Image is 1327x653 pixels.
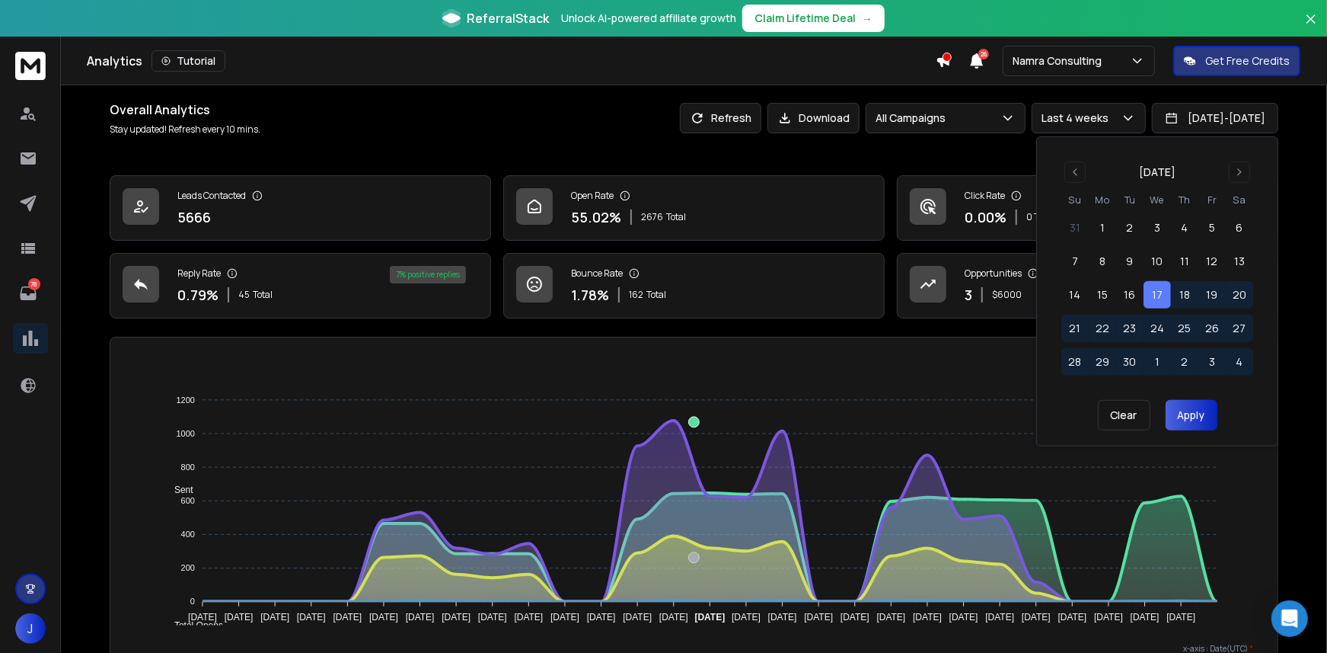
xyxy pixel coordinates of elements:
[177,284,219,306] p: 0.79 %
[841,612,869,623] tspan: [DATE]
[1171,315,1198,342] button: 25
[190,597,195,607] tspan: 0
[297,612,326,623] tspan: [DATE]
[641,211,663,223] span: 2676
[467,9,549,27] span: ReferralStack
[1013,53,1108,69] p: Namra Consulting
[1167,612,1196,623] tspan: [DATE]
[1061,248,1089,275] button: 7
[666,211,686,223] span: Total
[986,612,1015,623] tspan: [DATE]
[732,612,761,623] tspan: [DATE]
[1152,103,1278,133] button: [DATE]-[DATE]
[862,11,872,26] span: →
[238,289,250,301] span: 45
[1089,315,1116,342] button: 22
[571,267,623,280] p: Bounce Rate
[176,395,194,405] tspan: 1200
[1173,46,1300,76] button: Get Free Credits
[571,284,609,306] p: 1.78 %
[152,50,225,72] button: Tutorial
[767,103,860,133] button: Download
[163,485,193,495] span: Sent
[87,50,936,72] div: Analytics
[965,267,1022,280] p: Opportunities
[1144,315,1171,342] button: 24
[1171,348,1198,376] button: 2
[180,496,194,505] tspan: 600
[333,612,362,623] tspan: [DATE]
[1089,192,1116,208] th: Monday
[1198,315,1226,342] button: 26
[1061,214,1089,242] button: 31
[1116,214,1144,242] button: 2
[992,289,1022,301] p: $ 6000
[1171,214,1198,242] button: 4
[949,612,978,623] tspan: [DATE]
[711,110,751,126] p: Refresh
[659,612,688,623] tspan: [DATE]
[1198,348,1226,376] button: 3
[1226,281,1253,309] button: 20
[110,101,260,119] h1: Overall Analytics
[1198,281,1226,309] button: 19
[1089,214,1116,242] button: 1
[629,289,643,301] span: 162
[1171,281,1198,309] button: 18
[1226,348,1253,376] button: 4
[503,175,885,241] a: Open Rate55.02%2676Total
[1229,162,1250,183] button: Go to next month
[897,253,1278,318] a: Opportunities3$6000
[799,110,850,126] p: Download
[1116,192,1144,208] th: Tuesday
[110,123,260,136] p: Stay updated! Refresh every 10 mins.
[965,284,972,306] p: 3
[180,530,194,539] tspan: 400
[406,612,435,623] tspan: [DATE]
[369,612,398,623] tspan: [DATE]
[623,612,652,623] tspan: [DATE]
[571,206,621,228] p: 55.02 %
[15,613,46,644] button: J
[1131,612,1160,623] tspan: [DATE]
[1144,348,1171,376] button: 1
[550,612,579,623] tspan: [DATE]
[1144,192,1171,208] th: Wednesday
[1301,9,1321,46] button: Close banner
[1171,192,1198,208] th: Thursday
[768,612,797,623] tspan: [DATE]
[587,612,616,623] tspan: [DATE]
[1144,281,1171,309] button: 17
[1042,110,1115,126] p: Last 4 weeks
[1064,162,1086,183] button: Go to previous month
[163,620,223,631] span: Total Opens
[877,612,906,623] tspan: [DATE]
[13,278,43,309] a: 78
[177,267,221,280] p: Reply Rate
[177,190,246,202] p: Leads Contacted
[1271,600,1308,637] div: Open Intercom Messenger
[180,564,194,573] tspan: 200
[1058,612,1087,623] tspan: [DATE]
[1026,211,1054,223] p: 0 Total
[1116,315,1144,342] button: 23
[1226,214,1253,242] button: 6
[742,5,885,32] button: Claim Lifetime Deal→
[1089,348,1116,376] button: 29
[978,49,989,59] span: 26
[1022,612,1051,623] tspan: [DATE]
[1116,281,1144,309] button: 16
[188,612,217,623] tspan: [DATE]
[1089,248,1116,275] button: 8
[1061,192,1089,208] th: Sunday
[965,190,1005,202] p: Click Rate
[1061,281,1089,309] button: 14
[1098,400,1150,431] button: Clear
[1226,248,1253,275] button: 13
[680,103,761,133] button: Refresh
[1061,315,1089,342] button: 21
[442,612,471,623] tspan: [DATE]
[1166,400,1217,431] button: Apply
[804,612,833,623] tspan: [DATE]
